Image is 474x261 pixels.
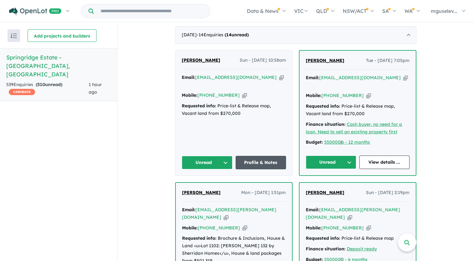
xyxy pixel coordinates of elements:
[182,207,195,212] strong: Email:
[306,75,319,80] strong: Email:
[306,121,402,135] a: Cash buyer, no need for a loan, Need to sell an existing property first
[306,235,409,242] div: Price-list & Release map
[182,190,221,195] span: [PERSON_NAME]
[306,190,344,195] span: [PERSON_NAME]
[225,32,249,38] strong: ( unread)
[324,139,341,145] a: 550000
[306,139,323,145] strong: Budget:
[240,57,286,64] span: Sun - [DATE] 10:58am
[306,235,340,241] strong: Requested info:
[182,57,220,64] a: [PERSON_NAME]
[182,57,220,63] span: [PERSON_NAME]
[242,225,247,231] button: Copy
[95,4,209,18] input: Try estate name, suburb, builder or developer
[197,92,240,98] a: [PHONE_NUMBER]
[182,207,276,220] a: [EMAIL_ADDRESS][PERSON_NAME][DOMAIN_NAME]
[241,189,286,197] span: Mon - [DATE] 1:51pm
[197,32,249,38] span: - 14 Enquir ies
[306,207,400,220] a: [EMAIL_ADDRESS][PERSON_NAME][DOMAIN_NAME]
[341,139,370,145] a: 6 - 12 months
[11,33,17,38] img: sort.svg
[347,214,352,221] button: Copy
[306,207,319,212] strong: Email:
[306,246,346,252] strong: Finance situation:
[366,92,371,99] button: Copy
[182,103,216,109] strong: Requested info:
[347,246,377,252] a: Deposit ready
[242,92,247,99] button: Copy
[236,156,286,169] a: Profile & Notes
[28,29,96,42] button: Add projects and builders
[306,103,409,118] div: Price-list & Release map, Vacant land from $270,000
[182,189,221,197] a: [PERSON_NAME]
[321,93,364,98] a: [PHONE_NUMBER]
[306,225,321,231] strong: Mobile:
[182,235,216,241] strong: Requested info:
[36,82,62,87] strong: ( unread)
[306,58,344,63] span: [PERSON_NAME]
[226,32,232,38] span: 14
[431,8,457,14] span: mguselev...
[306,139,409,146] div: |
[89,82,102,95] span: 1 hour ago
[195,74,277,80] a: [EMAIL_ADDRESS][DOMAIN_NAME]
[359,156,410,169] a: View details ...
[366,57,409,64] span: Tue - [DATE] 7:05pm
[319,75,401,80] a: [EMAIL_ADDRESS][DOMAIN_NAME]
[9,8,61,15] img: Openlot PRO Logo White
[306,121,346,127] strong: Finance situation:
[279,74,284,81] button: Copy
[182,74,195,80] strong: Email:
[306,93,321,98] strong: Mobile:
[366,225,371,231] button: Copy
[198,225,240,231] a: [PHONE_NUMBER]
[182,225,198,231] strong: Mobile:
[6,81,89,96] div: 539 Enquir ies
[175,26,416,44] div: [DATE]
[182,92,197,98] strong: Mobile:
[37,82,45,87] span: 510
[224,214,228,221] button: Copy
[306,156,356,169] button: Unread
[182,102,286,117] div: Price-list & Release map, Vacant land from $270,000
[182,156,232,169] button: Unread
[306,189,344,197] a: [PERSON_NAME]
[366,189,409,197] span: Sun - [DATE] 2:19pm
[306,103,340,109] strong: Requested info:
[403,74,408,81] button: Copy
[9,89,35,95] span: CASHBACK
[6,53,111,79] h5: Springridge Estate - [GEOGRAPHIC_DATA] , [GEOGRAPHIC_DATA]
[321,225,364,231] a: [PHONE_NUMBER]
[306,57,344,64] a: [PERSON_NAME]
